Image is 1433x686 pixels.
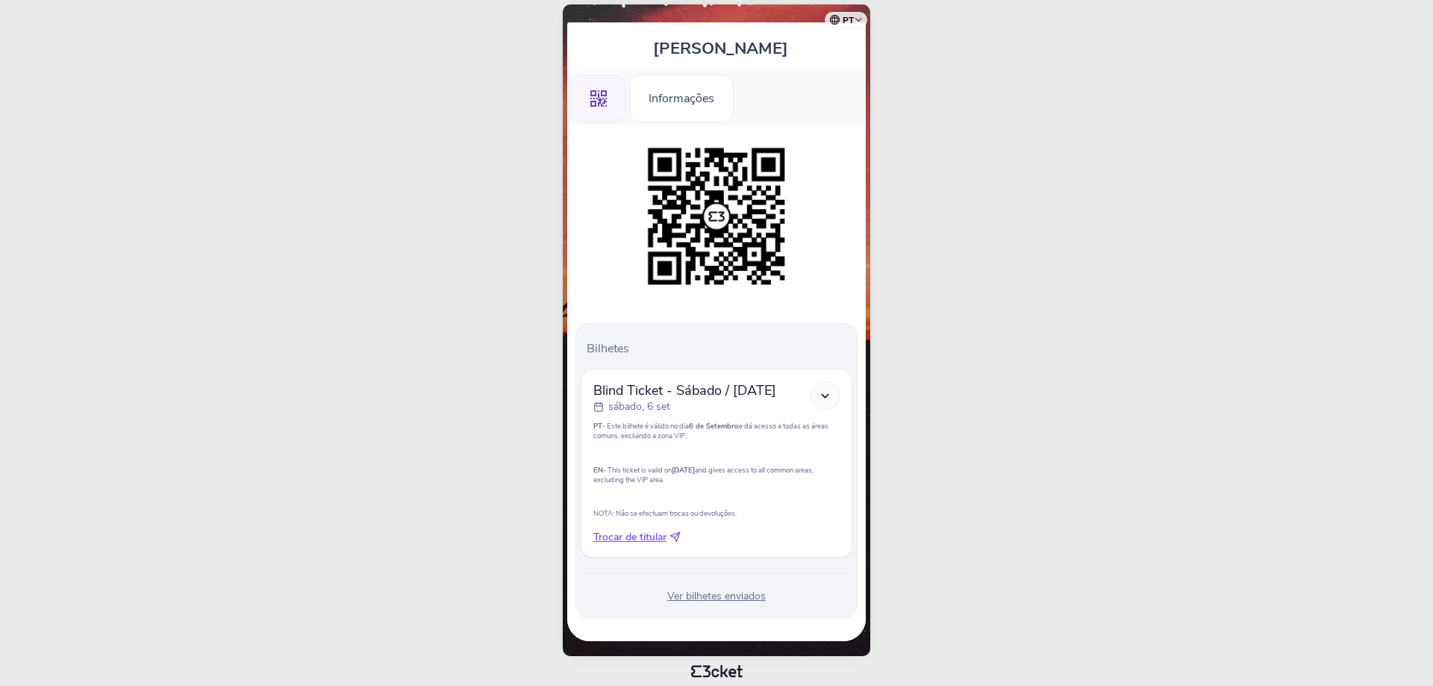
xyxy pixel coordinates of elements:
[587,340,852,357] p: Bilhetes
[672,465,695,475] strong: [DATE]
[629,89,734,105] a: Informações
[593,381,776,399] span: Blind Ticket - Sábado / [DATE]
[593,508,840,518] p: NOTA: Não se efectuam trocas ou devoluções.
[593,465,603,475] strong: EN
[593,465,840,484] p: - This ticket is valid on and gives access to all common areas, excluding the VIP area.
[689,421,739,431] strong: 6 de Setembro
[581,589,852,604] div: Ver bilhetes enviados
[593,421,602,431] strong: PT
[629,75,734,122] div: Informações
[593,530,666,545] span: Trocar de titular
[640,140,793,293] img: 7d2206a19fc24703900498c59ffdfcea.png
[653,37,788,60] span: [PERSON_NAME]
[608,399,670,414] p: sábado, 6 set
[593,421,840,440] p: - Este bilhete é válido no dia e dá acesso a todas as áreas comuns, excluindo a zona VIP.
